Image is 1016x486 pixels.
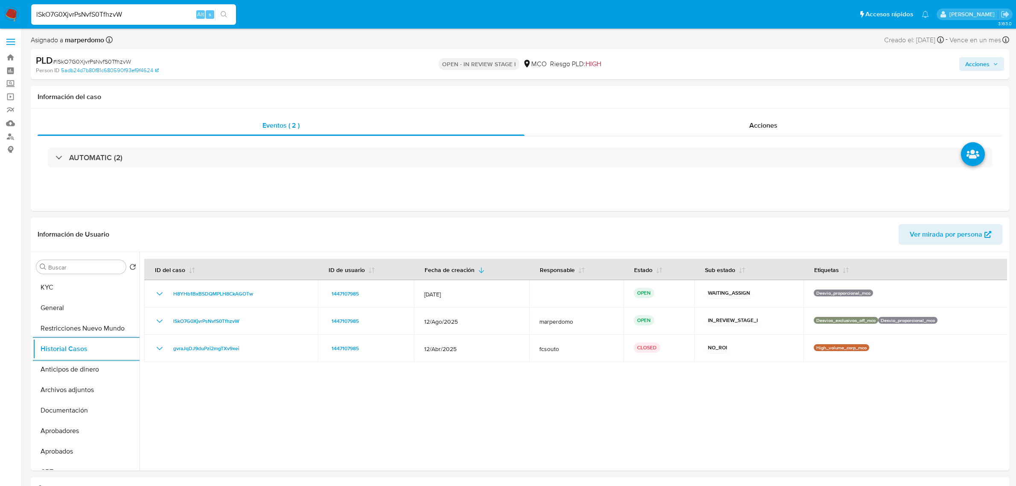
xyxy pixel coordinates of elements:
[69,153,122,162] h3: AUTOMATIC (2)
[550,59,601,69] span: Riesgo PLD:
[61,67,159,74] a: 5adb24d7b80f81c680590f93ef9f4624
[33,441,140,462] button: Aprobados
[439,58,519,70] p: OPEN - IN REVIEW STAGE I
[884,34,944,46] div: Creado el: [DATE]
[33,380,140,400] button: Archivos adjuntos
[946,34,948,46] span: -
[33,421,140,441] button: Aprobadores
[965,57,990,71] span: Acciones
[36,67,59,74] b: Person ID
[33,298,140,318] button: General
[865,10,913,19] span: Accesos rápidos
[31,35,104,45] span: Asignado a
[197,10,204,18] span: Alt
[523,59,547,69] div: MCO
[949,35,1001,45] span: Vence en un mes
[1001,10,1010,19] a: Salir
[38,93,1002,101] h1: Información del caso
[209,10,211,18] span: s
[949,10,998,18] p: marcela.perdomo@mercadolibre.com.co
[749,120,777,130] span: Acciones
[33,400,140,421] button: Documentación
[63,35,104,45] b: marperdomo
[33,462,140,482] button: CBT
[48,263,122,271] input: Buscar
[33,277,140,298] button: KYC
[262,120,300,130] span: Eventos ( 2 )
[959,57,1004,71] button: Acciones
[38,230,109,239] h1: Información de Usuario
[33,359,140,380] button: Anticipos de dinero
[910,224,982,245] span: Ver mirada por persona
[129,263,136,273] button: Volver al orden por defecto
[33,318,140,339] button: Restricciones Nuevo Mundo
[31,9,236,20] input: Buscar usuario o caso...
[48,148,992,167] div: AUTOMATIC (2)
[215,9,233,20] button: search-icon
[585,59,601,69] span: HIGH
[899,224,1002,245] button: Ver mirada por persona
[36,53,53,67] b: PLD
[40,263,47,270] button: Buscar
[922,11,929,18] a: Notificaciones
[53,57,131,66] span: # lSkO7G0XjvrPsNvfS0TfhzvW
[33,339,140,359] button: Historial Casos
